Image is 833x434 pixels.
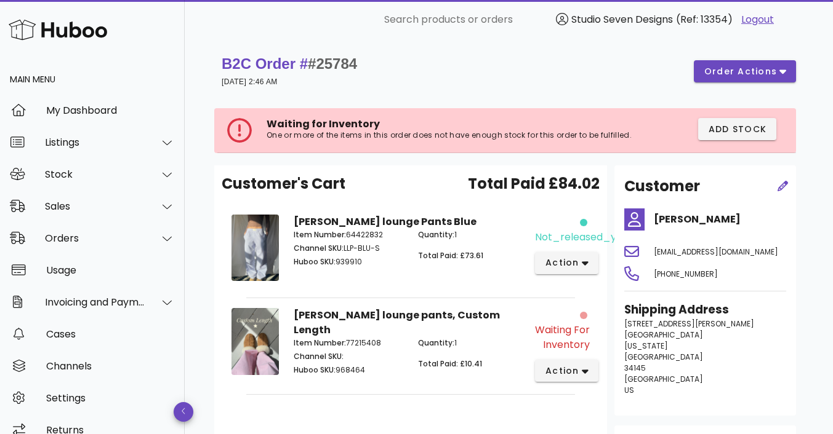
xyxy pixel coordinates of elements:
h3: Shipping Address [624,301,786,318]
div: My Dashboard [46,105,175,116]
span: US [624,385,634,395]
div: Orders [45,232,145,244]
span: action [545,365,579,377]
p: One or more of the items in this order does not have enough stock for this order to be fulfilled. [267,130,635,140]
button: action [535,252,598,274]
div: Channels [46,360,175,372]
button: order actions [694,60,796,82]
img: Product Image [231,308,279,375]
span: Total Paid: £10.41 [418,358,482,369]
h4: [PERSON_NAME] [654,212,786,227]
div: Stock [45,168,145,180]
strong: [PERSON_NAME] lounge pants, Custom Length [294,308,500,337]
div: Listings [45,136,145,148]
span: [GEOGRAPHIC_DATA] [624,329,703,340]
strong: [PERSON_NAME] lounge Pants Blue [294,215,477,229]
span: Item Number: [294,337,346,348]
span: Huboo SKU: [294,365,336,375]
p: 1 [418,229,528,240]
span: action [545,256,579,269]
span: Quantity: [418,337,454,348]
div: Usage [46,264,175,276]
span: Channel SKU: [294,243,344,253]
span: Quantity: [418,229,454,240]
img: Huboo Logo [9,17,107,43]
span: Total Paid: £73.61 [418,250,483,261]
div: Settings [46,392,175,404]
span: [GEOGRAPHIC_DATA] [624,374,703,384]
span: 34145 [624,363,646,373]
span: order actions [704,65,778,78]
small: [DATE] 2:46 AM [222,77,278,86]
p: 77215408 [294,337,403,349]
img: Product Image [231,215,279,281]
h2: Customer [624,175,700,197]
span: Huboo SKU: [294,256,336,267]
div: Sales [45,200,145,212]
strong: B2C Order # [222,55,357,72]
div: Cases [46,328,175,340]
a: Logout [741,12,774,27]
span: Channel SKU: [294,351,344,361]
span: #25784 [308,55,357,72]
p: 1 [418,337,528,349]
span: [STREET_ADDRESS][PERSON_NAME] [624,318,754,329]
span: [EMAIL_ADDRESS][DOMAIN_NAME] [654,247,778,257]
p: 968464 [294,365,403,376]
p: 939910 [294,256,403,267]
div: Invoicing and Payments [45,296,145,308]
button: Add Stock [698,118,777,140]
div: not_released_yet [535,230,627,245]
span: [GEOGRAPHIC_DATA] [624,352,703,362]
span: [PHONE_NUMBER] [654,269,718,279]
span: (Ref: 13354) [676,12,733,26]
button: action [535,360,598,382]
span: Studio Seven Designs [571,12,673,26]
span: Item Number: [294,229,346,240]
p: 64422832 [294,229,403,240]
span: Total Paid £84.02 [468,173,600,195]
span: Customer's Cart [222,173,345,195]
span: Add Stock [708,123,767,136]
div: Waiting for Inventory [535,323,590,352]
span: Waiting for Inventory [267,117,380,131]
p: LLP-BLU-S [294,243,403,254]
span: [US_STATE] [624,341,668,351]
